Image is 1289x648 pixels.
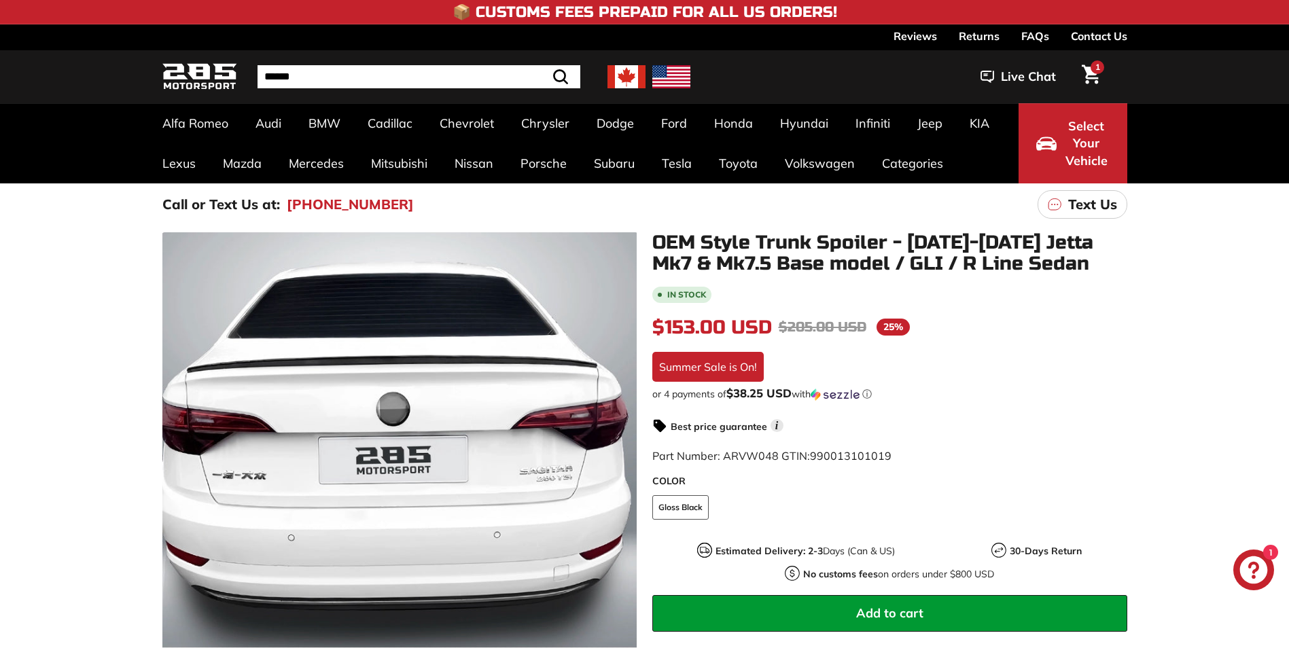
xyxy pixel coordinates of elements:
a: Contact Us [1071,24,1127,48]
span: 25% [877,319,910,336]
h1: OEM Style Trunk Spoiler - [DATE]-[DATE] Jetta Mk7 & Mk7.5 Base model / GLI / R Line Sedan [652,232,1127,274]
strong: No customs fees [803,568,878,580]
a: Tesla [648,143,705,183]
p: Text Us [1068,194,1117,215]
a: Volkswagen [771,143,868,183]
a: Nissan [441,143,507,183]
inbox-online-store-chat: Shopify online store chat [1229,550,1278,594]
button: Add to cart [652,595,1127,632]
span: Part Number: ARVW048 GTIN: [652,449,891,463]
div: or 4 payments of$38.25 USDwithSezzle Click to learn more about Sezzle [652,387,1127,401]
div: Summer Sale is On! [652,352,764,382]
img: Sezzle [811,389,860,401]
a: Chevrolet [426,103,508,143]
span: 1 [1095,62,1100,72]
div: or 4 payments of with [652,387,1127,401]
a: Cart [1074,54,1108,100]
a: Lexus [149,143,209,183]
a: Mitsubishi [357,143,441,183]
p: on orders under $800 USD [803,567,994,581]
span: Select Your Vehicle [1063,118,1110,170]
a: Audi [242,103,295,143]
span: 990013101019 [810,449,891,463]
button: Live Chat [963,60,1074,94]
span: $205.00 USD [779,319,866,336]
a: [PHONE_NUMBER] [287,194,414,215]
a: Dodge [583,103,648,143]
span: i [771,419,783,432]
a: Alfa Romeo [149,103,242,143]
a: Toyota [705,143,771,183]
a: Mercedes [275,143,357,183]
a: Chrysler [508,103,583,143]
a: Honda [701,103,766,143]
a: Hyundai [766,103,842,143]
button: Select Your Vehicle [1019,103,1127,183]
input: Search [258,65,580,88]
p: Call or Text Us at: [162,194,280,215]
a: FAQs [1021,24,1049,48]
span: Add to cart [856,605,923,621]
a: KIA [956,103,1003,143]
p: Days (Can & US) [716,544,895,558]
span: $153.00 USD [652,316,772,339]
a: Reviews [894,24,937,48]
a: Subaru [580,143,648,183]
a: Jeep [904,103,956,143]
strong: 30-Days Return [1010,545,1082,557]
a: Text Us [1038,190,1127,219]
label: COLOR [652,474,1127,488]
b: In stock [667,291,706,299]
a: Cadillac [354,103,426,143]
span: Live Chat [1001,68,1056,86]
strong: Estimated Delivery: 2-3 [716,545,823,557]
h4: 📦 Customs Fees Prepaid for All US Orders! [453,4,837,20]
a: BMW [295,103,354,143]
strong: Best price guarantee [671,420,767,433]
span: $38.25 USD [726,386,792,400]
a: Returns [959,24,1000,48]
a: Infiniti [842,103,904,143]
a: Categories [868,143,957,183]
a: Porsche [507,143,580,183]
a: Ford [648,103,701,143]
a: Mazda [209,143,275,183]
img: Logo_285_Motorsport_areodynamics_components [162,61,237,93]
